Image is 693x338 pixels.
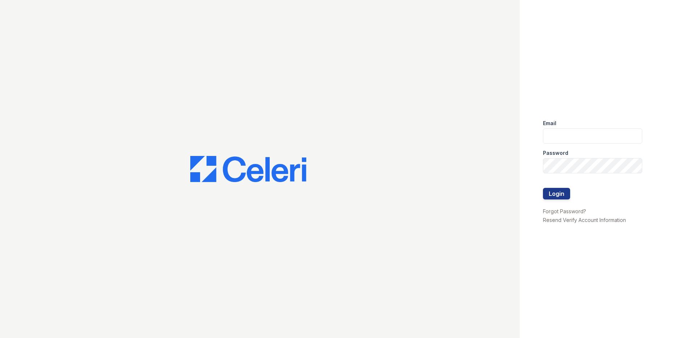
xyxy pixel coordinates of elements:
[543,217,626,223] a: Resend Verify Account Information
[543,120,556,127] label: Email
[543,208,586,214] a: Forgot Password?
[190,156,306,182] img: CE_Logo_Blue-a8612792a0a2168367f1c8372b55b34899dd931a85d93a1a3d3e32e68fde9ad4.png
[543,188,570,199] button: Login
[543,149,568,157] label: Password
